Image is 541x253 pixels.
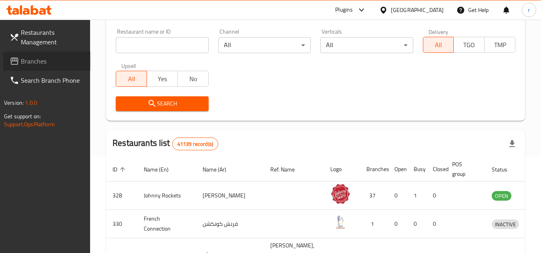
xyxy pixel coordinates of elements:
h2: Restaurants list [113,137,218,150]
th: Busy [407,157,426,181]
a: Restaurants Management [3,23,91,52]
td: 330 [106,210,137,238]
span: TGO [457,39,481,51]
span: Yes [150,73,175,85]
span: Branches [21,56,84,66]
div: Plugins [335,5,353,15]
td: 1 [407,181,426,210]
input: Search for restaurant name or ID.. [116,37,208,53]
div: All [218,37,311,53]
td: 328 [106,181,137,210]
td: 0 [426,210,446,238]
span: Status [492,165,518,174]
span: Version: [4,98,24,108]
button: TMP [484,37,515,53]
td: [PERSON_NAME] [196,181,264,210]
span: 41139 record(s) [173,140,218,148]
span: POS group [452,159,476,179]
td: 0 [388,181,407,210]
div: All [320,37,413,53]
button: TGO [453,37,485,53]
h2: Restaurant search [116,10,515,22]
span: All [426,39,451,51]
td: 0 [388,210,407,238]
label: Upsell [121,63,136,68]
span: No [181,73,205,85]
span: Search Branch Phone [21,76,84,85]
td: 0 [426,181,446,210]
span: All [119,73,144,85]
button: All [423,37,454,53]
td: فرنش كونكشن [196,210,264,238]
button: Search [116,96,208,111]
div: OPEN [492,191,511,201]
td: Johnny Rockets [137,181,196,210]
span: 1.0.0 [25,98,37,108]
button: No [177,71,209,87]
th: Closed [426,157,446,181]
span: r [528,6,530,14]
td: French Connection [137,210,196,238]
div: Export file [503,134,522,153]
a: Branches [3,52,91,71]
img: French Connection [330,212,350,232]
button: Yes [147,71,178,87]
span: Get support on: [4,111,41,122]
span: TMP [488,39,512,51]
button: All [116,71,147,87]
span: ID [113,165,128,174]
span: Name (En) [144,165,179,174]
span: Search [122,99,202,109]
div: [GEOGRAPHIC_DATA] [391,6,444,14]
td: 0 [407,210,426,238]
div: Total records count [172,137,218,150]
span: Restaurants Management [21,28,84,47]
span: Name (Ar) [203,165,237,174]
span: INACTIVE [492,220,519,229]
span: OPEN [492,191,511,201]
img: Johnny Rockets [330,184,350,204]
th: Open [388,157,407,181]
th: Logo [324,157,360,181]
td: 37 [360,181,388,210]
a: Search Branch Phone [3,71,91,90]
a: Support.OpsPlatform [4,119,55,129]
label: Delivery [428,29,448,34]
span: Ref. Name [270,165,305,174]
td: 1 [360,210,388,238]
th: Branches [360,157,388,181]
